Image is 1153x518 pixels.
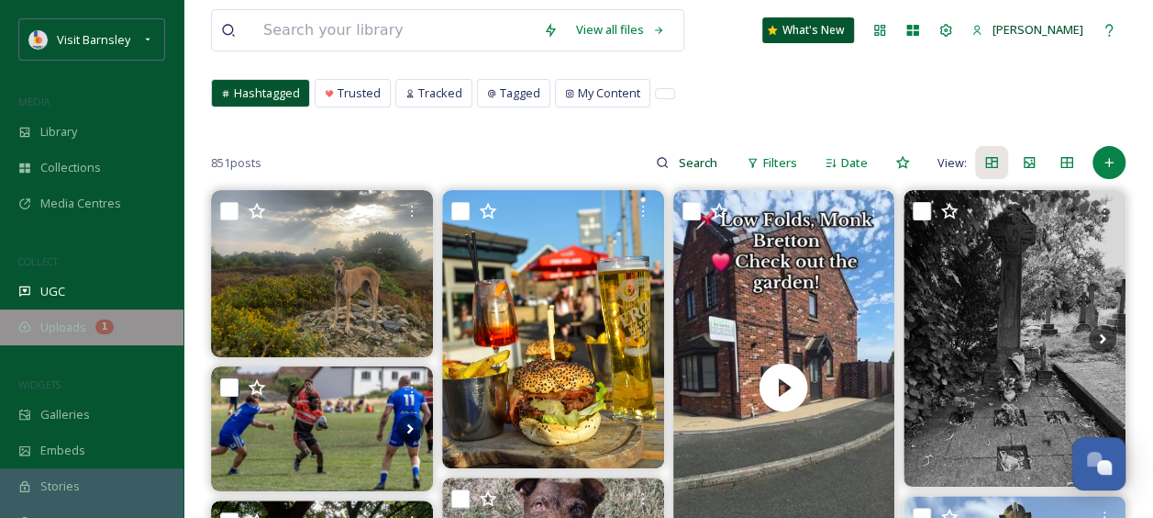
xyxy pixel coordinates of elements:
a: [PERSON_NAME] [962,12,1092,48]
span: [PERSON_NAME] [992,21,1083,38]
span: Visit Barnsley [57,31,130,48]
span: View: [937,154,967,172]
span: My Content [578,84,640,102]
span: MEDIA [18,95,50,108]
span: 851 posts [211,154,261,172]
button: Open Chat [1072,437,1125,490]
span: COLLECT [18,254,58,268]
img: A late walk through Brompton Cemetery. Here lies Emmeline Pankhurst, the courageous leader of the... [904,190,1125,486]
span: Hashtagged [234,84,300,102]
span: Collections [40,159,101,176]
img: Morning walk from home 🤗 Nice & early before the heatwave kicks in! . . #rescuedog #morningwalk #... [211,190,433,356]
span: UGC [40,283,65,300]
a: What's New [762,17,854,43]
span: Stories [40,478,80,495]
span: Galleries [40,406,90,423]
img: Dodworth Miners 66 - 10 Birkenshaw Bluedogs Photography by mickkeen https://www.facebook.com/98.Y... [211,366,433,491]
span: Tagged [500,84,540,102]
span: Date [841,154,868,172]
span: Uploads [40,319,86,336]
div: 1 [95,320,114,334]
span: Media Centres [40,195,121,212]
span: Filters [763,154,797,172]
span: Tracked [418,84,462,102]
img: barnsley-logo-in-colour.png [29,30,48,49]
span: Trusted [338,84,381,102]
img: Treat yourself Tuesday 😍😍 tag a mate you would share this deal with!! BOGOF on burgers and skewer... [442,190,664,467]
span: Embeds [40,442,85,459]
a: View all files [567,12,674,48]
input: Search your library [254,10,534,51]
input: Search [669,144,728,181]
span: Library [40,123,77,141]
span: WIDGETS [18,377,61,391]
